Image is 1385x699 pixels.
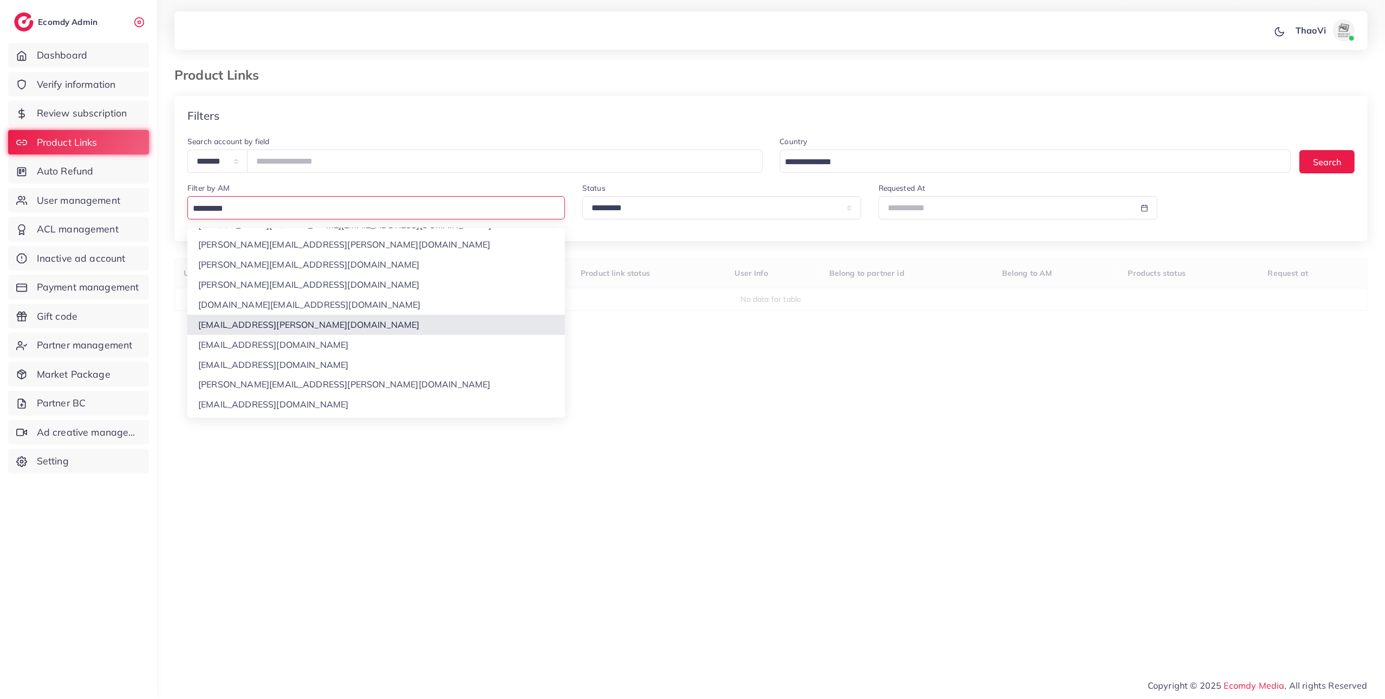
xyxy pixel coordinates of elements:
[187,109,219,122] h4: Filters
[782,154,1277,171] input: Search for option
[187,355,565,375] li: [EMAIL_ADDRESS][DOMAIN_NAME]
[187,315,565,335] li: [EMAIL_ADDRESS][PERSON_NAME][DOMAIN_NAME]
[8,217,149,242] a: ACL management
[8,188,149,213] a: User management
[780,136,808,147] label: Country
[187,275,565,295] li: [PERSON_NAME][EMAIL_ADDRESS][DOMAIN_NAME]
[8,391,149,416] a: Partner BC
[174,67,268,83] h3: Product Links
[1285,679,1368,692] span: , All rights Reserved
[1299,150,1355,173] button: Search
[37,396,86,410] span: Partner BC
[8,333,149,358] a: Partner management
[8,275,149,300] a: Payment management
[1148,679,1368,692] span: Copyright © 2025
[1296,24,1326,37] p: ThaoVi
[8,449,149,474] a: Setting
[1290,20,1359,41] a: ThaoViavatar
[1333,20,1355,41] img: avatar
[37,338,133,352] span: Partner management
[187,136,270,147] label: Search account by field
[1224,680,1285,691] a: Ecomdy Media
[37,222,119,236] span: ACL management
[187,374,565,394] li: [PERSON_NAME][EMAIL_ADDRESS][PERSON_NAME][DOMAIN_NAME]
[582,183,606,193] label: Status
[8,43,149,68] a: Dashboard
[37,425,141,439] span: Ad creative management
[189,200,558,217] input: Search for option
[187,255,565,275] li: [PERSON_NAME][EMAIL_ADDRESS][DOMAIN_NAME]
[8,420,149,445] a: Ad creative management
[187,295,565,315] li: [DOMAIN_NAME][EMAIL_ADDRESS][DOMAIN_NAME]
[14,12,100,31] a: logoEcomdy Admin
[37,77,116,92] span: Verify information
[37,193,120,208] span: User management
[37,48,87,62] span: Dashboard
[8,304,149,329] a: Gift code
[8,159,149,184] a: Auto Refund
[8,130,149,155] a: Product Links
[187,183,230,193] label: Filter by AM
[8,101,149,126] a: Review subscription
[8,72,149,97] a: Verify information
[37,280,139,294] span: Payment management
[37,135,97,150] span: Product Links
[37,251,126,266] span: Inactive ad account
[37,164,94,178] span: Auto Refund
[780,150,1291,173] div: Search for option
[38,17,100,27] h2: Ecomdy Admin
[8,246,149,271] a: Inactive ad account
[37,454,69,468] span: Setting
[187,335,565,355] li: [EMAIL_ADDRESS][DOMAIN_NAME]
[8,362,149,387] a: Market Package
[37,309,77,323] span: Gift code
[187,196,565,219] div: Search for option
[187,235,565,255] li: [PERSON_NAME][EMAIL_ADDRESS][PERSON_NAME][DOMAIN_NAME]
[187,415,565,435] li: [PERSON_NAME][EMAIL_ADDRESS][DOMAIN_NAME]
[14,12,34,31] img: logo
[37,367,110,381] span: Market Package
[879,183,926,193] label: Requested At
[37,106,127,120] span: Review subscription
[187,394,565,415] li: [EMAIL_ADDRESS][DOMAIN_NAME]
